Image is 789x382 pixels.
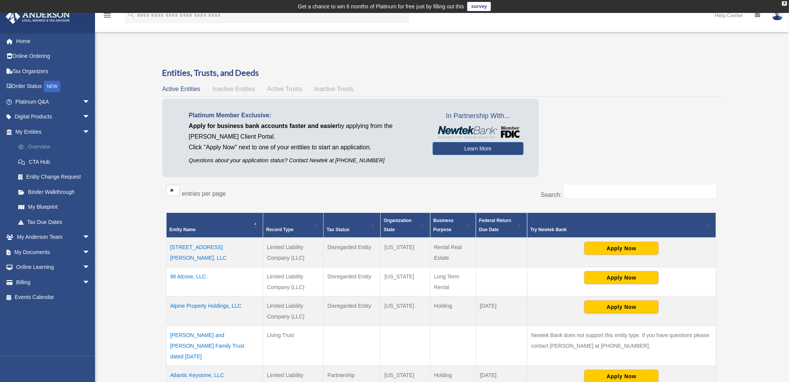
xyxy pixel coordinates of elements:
img: User Pic [772,10,783,21]
span: Business Purpose [433,218,454,232]
a: Overview [11,139,102,155]
i: search [127,10,135,19]
span: Entity Name [170,227,196,232]
th: Try Newtek Bank : Activate to sort [527,213,716,238]
span: arrow_drop_down [83,124,98,140]
button: Apply Now [584,300,659,313]
a: Tax Organizers [5,64,102,79]
label: entries per page [182,190,226,197]
td: Holding [430,297,476,326]
a: Events Calendar [5,290,102,305]
th: Business Purpose: Activate to sort [430,213,476,238]
td: [PERSON_NAME] and [PERSON_NAME] Family Trust dated [DATE] [166,326,263,366]
i: menu [103,11,112,20]
span: arrow_drop_down [83,245,98,260]
td: Limited Liability Company (LLC) [263,238,324,267]
span: arrow_drop_down [83,260,98,275]
img: Anderson Advisors Platinum Portal [3,9,72,24]
a: Home [5,34,102,49]
span: arrow_drop_down [83,275,98,290]
a: My Entitiesarrow_drop_down [5,124,102,139]
span: Federal Return Due Date [479,218,511,232]
td: Newtek Bank does not support this entity type. If you have questions please contact [PERSON_NAME]... [527,326,716,366]
td: Limited Liability Company (LLC) [263,267,324,297]
a: Digital Productsarrow_drop_down [5,109,102,125]
p: Click "Apply Now" next to one of your entities to start an application. [189,142,421,153]
td: [US_STATE] [381,267,430,297]
a: Tax Due Dates [11,214,102,230]
td: Alpine Property Holdings, LLC [166,297,263,326]
a: menu [103,13,112,20]
a: Learn More [433,142,524,155]
button: Apply Now [584,242,659,255]
a: CTA Hub [11,154,102,169]
td: Disregarded Entity [324,238,381,267]
td: Long Term Rental [430,267,476,297]
a: Order StatusNEW [5,79,102,94]
h3: Entities, Trusts, and Deeds [162,67,720,79]
td: 96 Alcove, LLC [166,267,263,297]
a: Entity Change Request [11,169,102,185]
span: Inactive Trusts [314,86,354,92]
a: Online Ordering [5,49,102,64]
a: My Documentsarrow_drop_down [5,245,102,260]
div: NEW [44,81,60,92]
p: Questions about your application status? Contact Newtek at [PHONE_NUMBER] [189,156,421,165]
th: Organization State: Activate to sort [381,213,430,238]
td: [DATE] [476,297,527,326]
span: arrow_drop_down [83,109,98,125]
th: Federal Return Due Date: Activate to sort [476,213,527,238]
label: Search: [541,192,562,198]
p: by applying from the [PERSON_NAME] Client Portal. [189,121,421,142]
span: In Partnership With... [433,110,524,122]
span: Tax Status [327,227,349,232]
td: [STREET_ADDRESS][PERSON_NAME], LLC [166,238,263,267]
a: Binder Walkthrough [11,184,102,200]
div: Try Newtek Bank [530,225,705,234]
a: survey [467,2,491,11]
span: Organization State [384,218,411,232]
div: Get a chance to win 6 months of Platinum for free just by filling out this [298,2,464,11]
span: arrow_drop_down [83,94,98,110]
td: Disregarded Entity [324,297,381,326]
th: Tax Status: Activate to sort [324,213,381,238]
span: Active Entities [162,86,200,92]
span: Apply for business bank accounts faster and easier [189,123,338,129]
span: arrow_drop_down [83,230,98,245]
span: Active Trusts [267,86,302,92]
th: Record Type: Activate to sort [263,213,324,238]
td: Limited Liability Company (LLC) [263,297,324,326]
p: Platinum Member Exclusive: [189,110,421,121]
a: Online Learningarrow_drop_down [5,260,102,275]
button: Apply Now [584,271,659,284]
a: My Blueprint [11,200,102,215]
td: [US_STATE] [381,297,430,326]
img: NewtekBankLogoSM.png [437,126,520,138]
a: Billingarrow_drop_down [5,275,102,290]
span: Record Type [266,227,294,232]
span: Inactive Entities [213,86,255,92]
div: close [782,1,787,6]
td: Disregarded Entity [324,267,381,297]
th: Entity Name: Activate to invert sorting [166,213,263,238]
td: Rental Real Estate [430,238,476,267]
a: Platinum Q&Aarrow_drop_down [5,94,102,109]
a: My Anderson Teamarrow_drop_down [5,230,102,245]
td: Living Trust [263,326,324,366]
td: [US_STATE] [381,238,430,267]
